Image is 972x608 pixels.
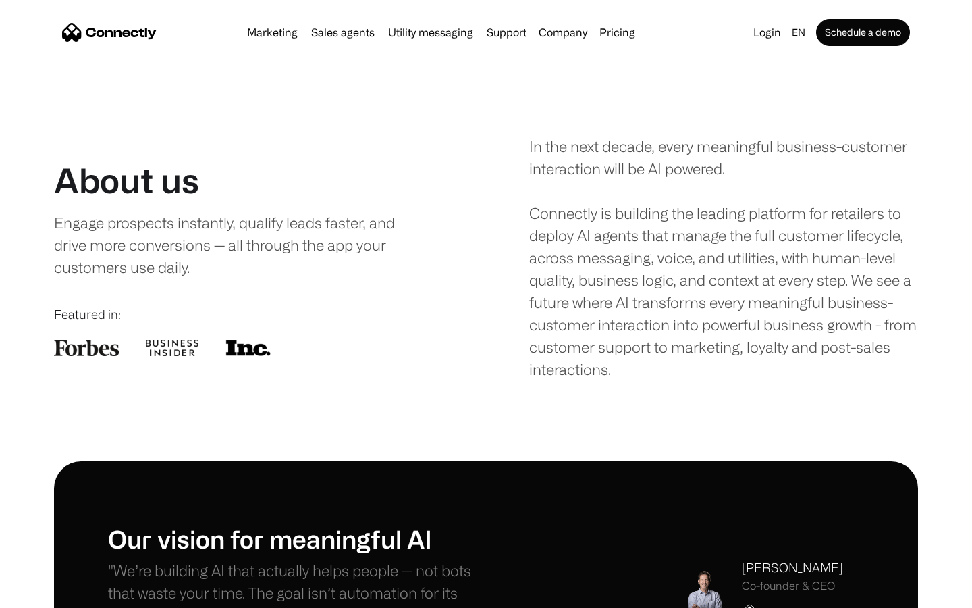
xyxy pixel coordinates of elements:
div: en [792,23,805,42]
div: Featured in: [54,305,443,324]
div: Co-founder & CEO [742,580,843,592]
h1: About us [54,160,199,201]
a: Marketing [242,27,303,38]
a: Utility messaging [383,27,479,38]
div: Company [539,23,587,42]
div: [PERSON_NAME] [742,559,843,577]
div: Engage prospects instantly, qualify leads faster, and drive more conversions — all through the ap... [54,211,423,278]
a: Sales agents [306,27,380,38]
a: Pricing [594,27,641,38]
a: Login [748,23,786,42]
div: In the next decade, every meaningful business-customer interaction will be AI powered. Connectly ... [529,135,918,380]
a: Support [481,27,532,38]
h1: Our vision for meaningful AI [108,524,486,553]
ul: Language list [27,584,81,603]
a: Schedule a demo [816,19,910,46]
aside: Language selected: English [13,583,81,603]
